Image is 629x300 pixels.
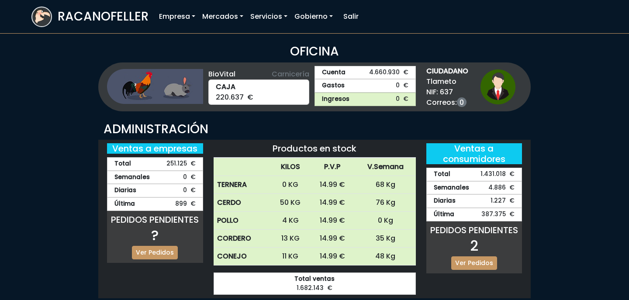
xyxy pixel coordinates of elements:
strong: Total [434,170,450,179]
th: CONEJO [214,248,271,266]
strong: CAJA [216,82,302,92]
span: ? [151,225,159,245]
a: Mercados [199,8,247,25]
div: 251.125 € [107,157,203,171]
td: 4 KG [271,212,309,230]
div: BioVital [208,69,310,79]
strong: Última [114,200,135,209]
strong: CIUDADANO [426,66,468,76]
span: NIF: 637 [426,87,468,97]
span: Correos: [426,97,468,108]
h3: ADMINISTRACIÓN [104,122,525,137]
h3: OFICINA [31,44,598,59]
strong: Cuenta [322,68,346,77]
h5: Ventas a empresas [107,143,203,154]
div: 387.375 € [426,208,522,221]
td: 68 Kg [355,176,416,194]
img: ganaderia.png [107,69,203,104]
td: 48 Kg [355,248,416,266]
a: Ingresos0 € [314,93,416,106]
strong: Diarias [434,197,456,206]
strong: Última [434,210,454,219]
td: 35 Kg [355,230,416,248]
td: 14.99 € [310,230,355,248]
strong: Ingresos [322,95,349,104]
a: 0 [457,97,467,107]
strong: Total [114,159,131,169]
img: logoracarojo.png [32,7,51,24]
td: 14.99 € [310,248,355,266]
div: 1.431.018 € [426,168,522,181]
div: 0 € [107,184,203,197]
td: 11 KG [271,248,309,266]
div: 220.637 € [208,79,310,105]
th: V.Semana [355,158,416,176]
a: Ver Pedidos [132,246,178,259]
div: 1.682.143 € [214,272,416,295]
a: Servicios [247,8,291,25]
td: 0 KG [271,176,309,194]
div: 899 € [107,197,203,211]
th: P.V.P [310,158,355,176]
span: 2 [470,236,478,255]
a: Cuenta4.660.930 € [314,66,416,79]
strong: Semanales [434,183,469,193]
a: Salir [340,8,362,25]
td: 14.99 € [310,212,355,230]
h5: Ventas a consumidores [426,143,522,164]
div: 4.886 € [426,181,522,195]
th: CORDERO [214,230,271,248]
th: TERNERA [214,176,271,194]
td: 0 Kg [355,212,416,230]
img: ciudadano1.png [480,69,515,104]
div: 0 € [107,171,203,184]
strong: Diarias [114,186,136,195]
td: 50 KG [271,194,309,212]
td: 13 KG [271,230,309,248]
a: Empresa [156,8,199,25]
h5: PEDIDOS PENDIENTES [426,225,522,235]
strong: Semanales [114,173,150,182]
span: Carnicería [272,69,309,79]
div: 1.227 € [426,194,522,208]
a: Ver Pedidos [451,256,497,270]
h3: RACANOFELLER [58,9,149,24]
span: Tlameto [426,76,468,87]
a: Gobierno [291,8,336,25]
h5: Productos en stock [214,143,416,154]
td: 76 Kg [355,194,416,212]
strong: Total ventas [221,275,408,284]
th: KILOS [271,158,309,176]
th: POLLO [214,212,271,230]
a: RACANOFELLER [31,4,149,29]
strong: Gastos [322,81,345,90]
th: CERDO [214,194,271,212]
td: 14.99 € [310,194,355,212]
a: Gastos0 € [314,79,416,93]
h5: PEDIDOS PENDIENTES [107,214,203,225]
td: 14.99 € [310,176,355,194]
